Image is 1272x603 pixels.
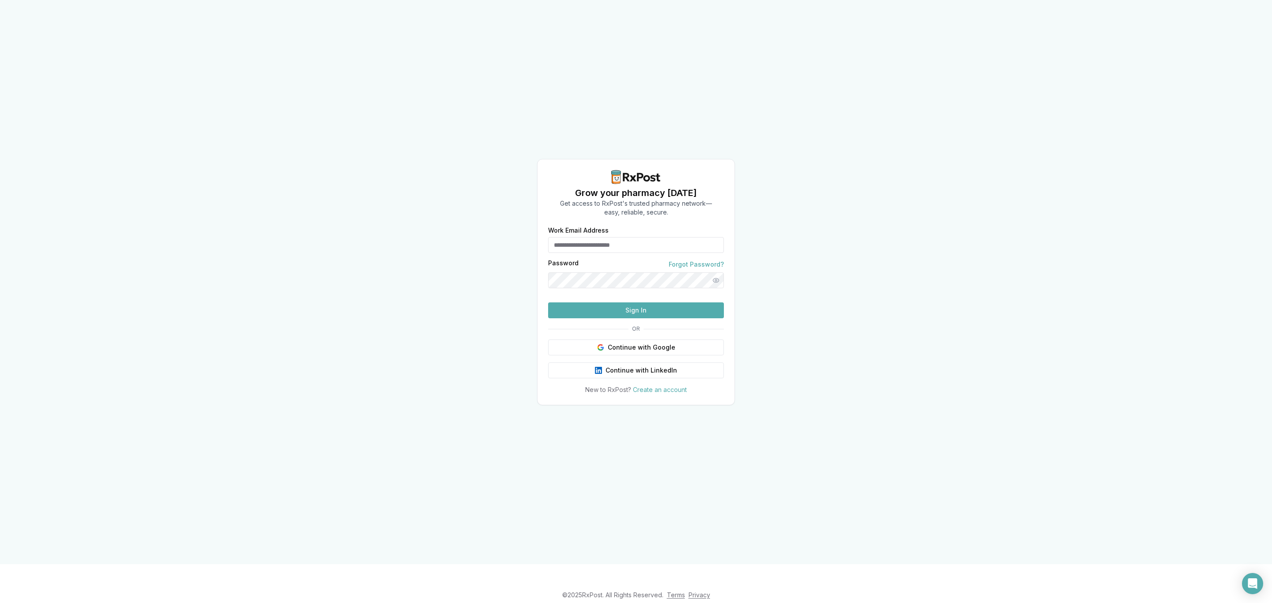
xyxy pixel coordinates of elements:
[548,227,724,234] label: Work Email Address
[548,302,724,318] button: Sign In
[628,325,644,332] span: OR
[608,170,664,184] img: RxPost Logo
[689,591,710,599] a: Privacy
[560,199,712,217] p: Get access to RxPost's trusted pharmacy network— easy, reliable, secure.
[708,272,724,288] button: Show password
[595,367,602,374] img: LinkedIn
[548,339,724,355] button: Continue with Google
[1242,573,1263,594] div: Open Intercom Messenger
[548,362,724,378] button: Continue with LinkedIn
[560,187,712,199] h1: Grow your pharmacy [DATE]
[597,344,604,351] img: Google
[633,386,687,393] a: Create an account
[667,591,685,599] a: Terms
[548,260,579,269] label: Password
[669,260,724,269] a: Forgot Password?
[585,386,631,393] span: New to RxPost?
